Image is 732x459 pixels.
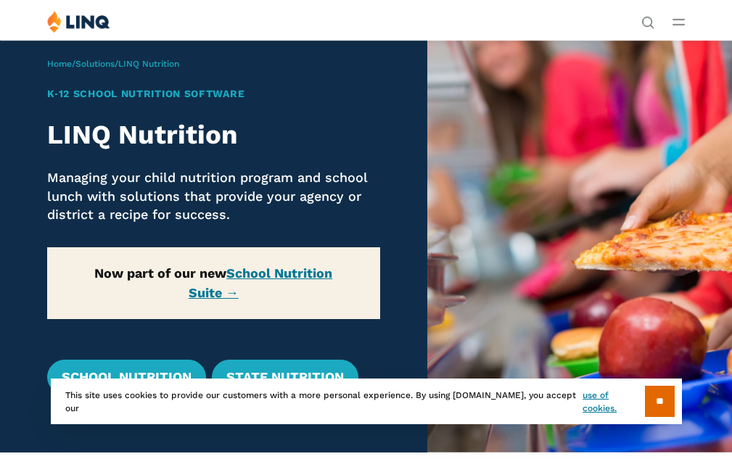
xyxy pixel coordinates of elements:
h1: K‑12 School Nutrition Software [47,86,380,102]
img: LINQ | K‑12 Software [47,10,110,33]
a: State Nutrition [212,360,358,394]
a: Home [47,59,72,69]
img: Nutrition Overview Banner [427,40,732,452]
button: Open Main Menu [673,14,685,30]
p: Managing your child nutrition program and school lunch with solutions that provide your agency or... [47,168,380,224]
div: This site uses cookies to provide our customers with a more personal experience. By using [DOMAIN... [51,379,682,424]
a: School Nutrition Suite → [189,265,333,300]
strong: LINQ Nutrition [47,119,238,150]
span: / / [47,59,179,69]
a: School Nutrition [47,360,206,394]
a: Solutions [75,59,115,69]
strong: Now part of our new [94,265,332,300]
button: Open Search Bar [641,15,654,28]
nav: Utility Navigation [641,10,654,28]
span: LINQ Nutrition [118,59,179,69]
a: use of cookies. [583,389,644,415]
